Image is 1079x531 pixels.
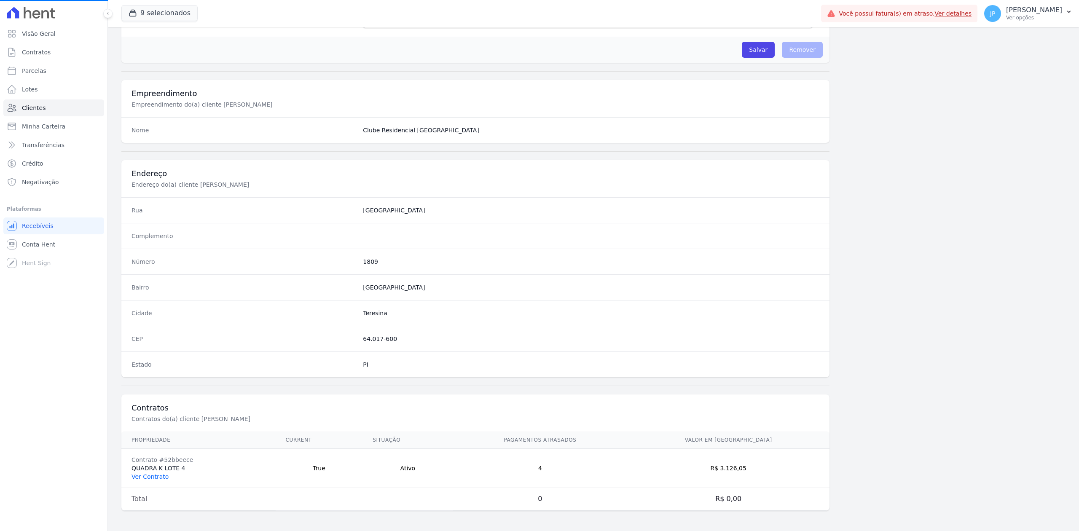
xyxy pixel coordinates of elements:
span: Clientes [22,104,46,112]
a: Conta Hent [3,236,104,253]
dt: Bairro [132,283,356,292]
th: Propriedade [121,432,276,449]
span: Transferências [22,141,64,149]
h3: Empreendimento [132,88,819,99]
p: Endereço do(a) cliente [PERSON_NAME] [132,180,415,189]
a: Minha Carteira [3,118,104,135]
dt: Número [132,257,356,266]
dd: PI [363,360,819,369]
div: Contrato #52bbeece [132,456,266,464]
dd: Clube Residencial [GEOGRAPHIC_DATA] [363,126,819,134]
a: Ver detalhes [935,10,972,17]
span: Negativação [22,178,59,186]
span: Remover [782,42,823,58]
span: Conta Hent [22,240,55,249]
h3: Endereço [132,169,819,179]
th: Current [276,432,363,449]
dd: 1809 [363,257,819,266]
span: Crédito [22,159,43,168]
div: Plataformas [7,204,101,214]
span: Lotes [22,85,38,94]
td: Ativo [362,449,453,488]
td: 4 [453,449,627,488]
dt: Nome [132,126,356,134]
a: Clientes [3,99,104,116]
dd: [GEOGRAPHIC_DATA] [363,283,819,292]
span: JP [990,11,996,16]
th: Pagamentos Atrasados [453,432,627,449]
p: Contratos do(a) cliente [PERSON_NAME] [132,415,415,423]
th: Situação [362,432,453,449]
th: Valor em [GEOGRAPHIC_DATA] [627,432,829,449]
span: Recebíveis [22,222,54,230]
p: Empreendimento do(a) cliente [PERSON_NAME] [132,100,415,109]
a: Negativação [3,174,104,190]
a: Crédito [3,155,104,172]
dt: Complemento [132,232,356,240]
a: Lotes [3,81,104,98]
p: Ver opções [1006,14,1062,21]
span: Parcelas [22,67,46,75]
td: True [276,449,363,488]
a: Visão Geral [3,25,104,42]
a: Recebíveis [3,217,104,234]
a: Ver Contrato [132,473,169,480]
a: Contratos [3,44,104,61]
p: [PERSON_NAME] [1006,6,1062,14]
a: Transferências [3,137,104,153]
a: Parcelas [3,62,104,79]
td: R$ 0,00 [627,488,829,510]
button: JP [PERSON_NAME] Ver opções [977,2,1079,25]
span: Contratos [22,48,51,56]
td: Total [121,488,276,510]
td: 0 [453,488,627,510]
button: 9 selecionados [121,5,198,21]
span: Você possui fatura(s) em atraso. [839,9,972,18]
dd: Teresina [363,309,819,317]
dd: [GEOGRAPHIC_DATA] [363,206,819,215]
dd: 64.017-600 [363,335,819,343]
span: Minha Carteira [22,122,65,131]
dt: Estado [132,360,356,369]
h3: Contratos [132,403,819,413]
dt: Rua [132,206,356,215]
dt: Cidade [132,309,356,317]
td: QUADRA K LOTE 4 [121,449,276,488]
input: Salvar [742,42,775,58]
span: Visão Geral [22,29,56,38]
td: R$ 3.126,05 [627,449,829,488]
dt: CEP [132,335,356,343]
